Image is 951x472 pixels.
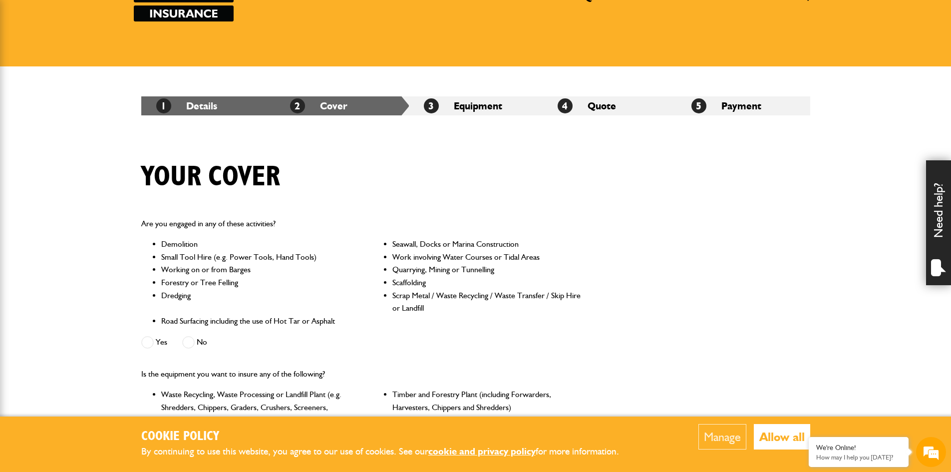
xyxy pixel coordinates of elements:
label: Yes [141,336,167,349]
li: Dredging [161,289,350,315]
span: 1 [156,98,171,113]
li: Work involving Water Courses or Tidal Areas [392,251,582,264]
p: Are you engaged in any of these activities? [141,217,582,230]
h1: Your cover [141,160,280,194]
li: Payment [676,96,810,115]
li: Scrap Metal / Waste Recycling / Waste Transfer / Skip Hire or Landfill [392,289,582,315]
li: Forestry or Tree Felling [161,276,350,289]
button: Manage [698,424,746,450]
button: Allow all [754,424,810,450]
a: 1Details [156,100,217,112]
p: By continuing to use this website, you agree to our use of cookies. See our for more information. [141,444,635,460]
li: Timber and Forestry Plant (including Forwarders, Harvesters, Chippers and Shredders) [392,388,582,427]
div: We're Online! [816,444,901,452]
li: Demolition [161,238,350,251]
li: Seawall, Docks or Marina Construction [392,238,582,251]
li: Road Surfacing including the use of Hot Tar or Asphalt [161,315,350,328]
li: Scaffolding [392,276,582,289]
li: Quote [543,96,676,115]
label: No [182,336,207,349]
li: Cover [275,96,409,115]
span: 5 [691,98,706,113]
span: 2 [290,98,305,113]
p: How may I help you today? [816,454,901,461]
li: Working on or from Barges [161,263,350,276]
div: Need help? [926,160,951,285]
h2: Cookie Policy [141,429,635,445]
a: cookie and privacy policy [428,446,536,457]
li: Small Tool Hire (e.g. Power Tools, Hand Tools) [161,251,350,264]
span: 3 [424,98,439,113]
p: Is the equipment you want to insure any of the following? [141,368,582,381]
li: Quarrying, Mining or Tunnelling [392,263,582,276]
span: 4 [558,98,573,113]
li: Equipment [409,96,543,115]
li: Waste Recycling, Waste Processing or Landfill Plant (e.g. Shredders, Chippers, Graders, Crushers,... [161,388,350,427]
